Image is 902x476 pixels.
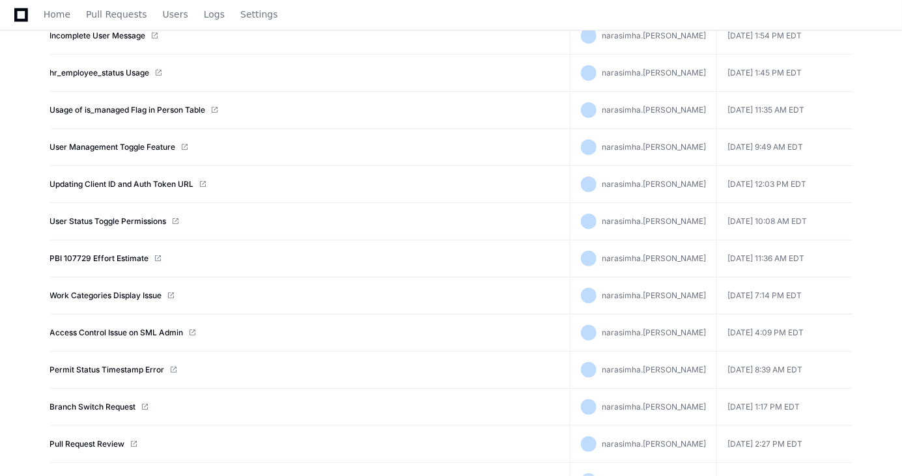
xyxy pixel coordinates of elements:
[717,240,853,277] td: [DATE] 11:36 AM EDT
[602,68,706,77] span: narasimha.[PERSON_NAME]
[717,352,853,389] td: [DATE] 8:39 AM EDT
[602,439,706,449] span: narasimha.[PERSON_NAME]
[50,439,125,449] a: Pull Request Review
[50,105,206,115] a: Usage of is_managed Flag in Person Table
[44,10,70,18] span: Home
[602,179,706,189] span: narasimha.[PERSON_NAME]
[602,402,706,412] span: narasimha.[PERSON_NAME]
[204,10,225,18] span: Logs
[50,31,146,41] a: Incomplete User Message
[602,328,706,337] span: narasimha.[PERSON_NAME]
[50,290,162,301] a: Work Categories Display Issue
[717,55,853,92] td: [DATE] 1:45 PM EDT
[240,10,277,18] span: Settings
[50,253,149,264] a: PBI 107729 Effort Estimate
[163,10,188,18] span: Users
[50,179,194,189] a: Updating Client ID and Auth Token URL
[50,402,136,412] a: Branch Switch Request
[50,68,150,78] a: hr_employee_status Usage
[717,203,853,240] td: [DATE] 10:08 AM EDT
[50,142,176,152] a: User Management Toggle Feature
[50,328,184,338] a: Access Control Issue on SML Admin
[602,142,706,152] span: narasimha.[PERSON_NAME]
[717,166,853,203] td: [DATE] 12:03 PM EDT
[717,277,853,315] td: [DATE] 7:14 PM EDT
[86,10,147,18] span: Pull Requests
[602,105,706,115] span: narasimha.[PERSON_NAME]
[602,31,706,40] span: narasimha.[PERSON_NAME]
[50,365,165,375] a: Permit Status Timestamp Error
[602,216,706,226] span: narasimha.[PERSON_NAME]
[717,426,853,463] td: [DATE] 2:27 PM EDT
[50,216,167,227] a: User Status Toggle Permissions
[602,365,706,374] span: narasimha.[PERSON_NAME]
[602,253,706,263] span: narasimha.[PERSON_NAME]
[717,389,853,426] td: [DATE] 1:17 PM EDT
[717,129,853,166] td: [DATE] 9:49 AM EDT
[717,18,853,55] td: [DATE] 1:54 PM EDT
[602,290,706,300] span: narasimha.[PERSON_NAME]
[717,315,853,352] td: [DATE] 4:09 PM EDT
[717,92,853,129] td: [DATE] 11:35 AM EDT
